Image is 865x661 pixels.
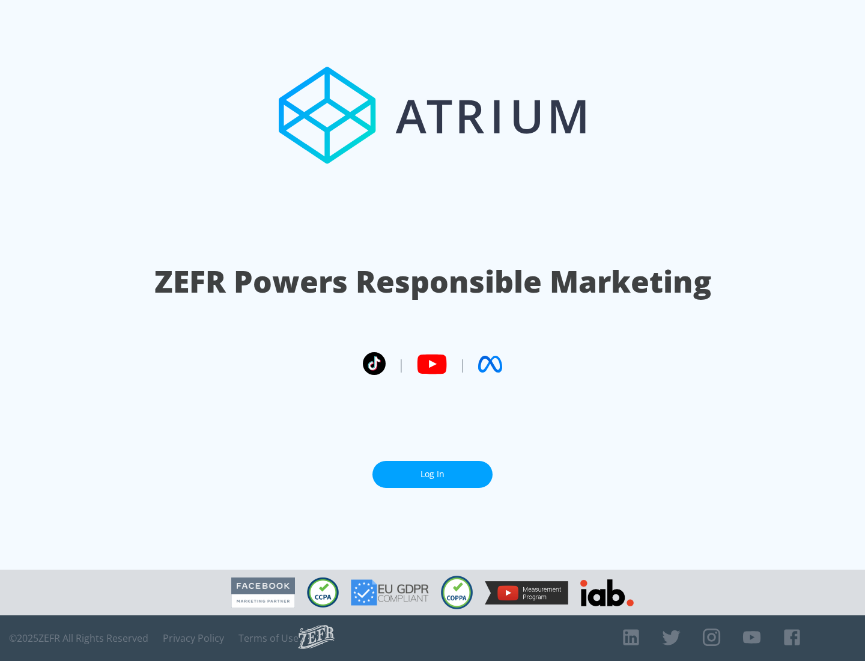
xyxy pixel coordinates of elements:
img: YouTube Measurement Program [485,581,568,605]
img: CCPA Compliant [307,577,339,608]
span: | [398,355,405,373]
img: GDPR Compliant [351,579,429,606]
a: Privacy Policy [163,632,224,644]
span: | [459,355,466,373]
a: Log In [372,461,493,488]
span: © 2025 ZEFR All Rights Reserved [9,632,148,644]
a: Terms of Use [238,632,299,644]
img: IAB [580,579,634,606]
h1: ZEFR Powers Responsible Marketing [154,261,711,302]
img: Facebook Marketing Partner [231,577,295,608]
img: COPPA Compliant [441,576,473,609]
